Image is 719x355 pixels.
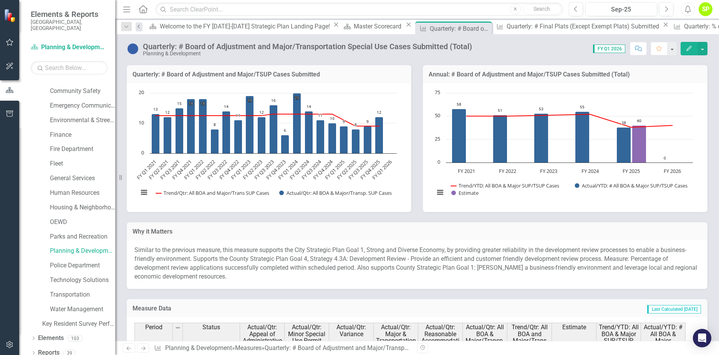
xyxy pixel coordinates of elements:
[259,109,264,115] text: 12
[171,158,193,181] text: FY Q4 2021
[375,117,383,153] path: FY Q4 2025, 12. Actual/Qtr: All BOA & Major/Transp. SUP Cases.
[133,71,406,78] h3: Quarterly: # Board of Adjustment and Major/TSUP Cases Submitted
[664,168,681,174] text: FY 2026
[4,9,17,22] img: ClearPoint Strategy
[323,158,346,181] text: FY Q1 2025
[318,113,323,118] text: 11
[202,324,220,331] span: Status
[218,158,240,181] text: FY Q4 2022
[562,324,586,331] span: Estimate
[50,116,115,125] a: Environmental & Streets Services
[539,106,543,111] text: 53
[143,42,472,51] div: Quarterly: # Board of Adjustment and Major/Transportation Special Use Cases Submitted (Total)
[494,22,661,31] a: Quarterly: # Final Plats (Except Exempt Plats) Submitted
[435,89,440,96] text: 75
[281,135,289,153] path: FY Q4 2023, 6. Actual/Qtr: All BOA & Major/Transp. SUP Cases.
[340,126,348,153] path: FY Q1 2025, 9. Actual/Qtr: All BOA & Major/Transp. SUP Cases.
[306,104,311,109] text: 14
[253,158,275,181] text: FY Q3 2023
[693,329,711,347] div: Open Intercom Messenger
[165,109,170,115] text: 12
[312,158,335,181] text: FY Q4 2024
[229,158,252,181] text: FY Q1 2023
[435,112,440,119] text: 50
[50,218,115,227] a: OEWD
[509,324,550,351] span: Trend/Qtr: All BOA and Major/Trans SUP Cases
[164,117,172,153] path: FY Q2 2021, 12. Actual/Qtr: All BOA & Major/Transp. SUP Cases.
[135,158,158,181] text: FY Q1 2021
[457,101,461,107] text: 58
[246,96,254,153] path: FY Q1 2023, 19. Actual/Qtr: All BOA & Major/Transp. SUP Cases.
[286,324,327,344] span: Actual/Qtr: Minor Special Use Permit
[523,4,561,15] button: Search
[175,325,181,331] img: 8DAGhfEEPCf229AAAAAElFTkSuQmCC
[50,131,115,139] a: Finance
[288,158,311,181] text: FY Q2 2024
[50,247,115,255] a: Planning & Development
[206,158,229,181] text: FY Q3 2022
[211,129,219,153] path: FY Q2 2022, 8. Actual/Qtr: All BOA & Major/Transp. SUP Cases.
[335,158,358,181] text: FY Q2 2025
[139,187,149,198] button: View chart menu, Chart
[68,335,83,342] div: 103
[189,101,193,106] text: 18
[159,158,182,181] text: FY Q3 2021
[154,344,411,353] div: » »
[499,168,516,174] text: FY 2022
[284,128,286,133] text: 6
[146,22,331,31] a: Welcome to the FY [DATE]-[DATE] Strategic Plan Landing Page!
[31,43,108,52] a: Planning & Development
[451,189,479,196] button: Show Estimate
[507,22,661,31] div: Quarterly: # Final Plats (Except Exempt Plats) Submitted
[352,129,360,153] path: FY Q2 2025, 8. Actual/Qtr: All BOA & Major/Transp. SUP Cases.
[293,93,301,153] path: FY Q1 2024, 20. Actual/Qtr: All BOA & Major/Transp. SUP Cases.
[50,276,115,285] a: Technology Solutions
[533,6,550,12] span: Search
[540,168,557,174] text: FY 2023
[598,324,639,351] span: Trend/YTD: All BOA & Major SUP/TSUP Cases
[177,101,182,106] text: 15
[431,89,697,204] svg: Interactive chart
[575,182,689,189] button: Show Actual/YTD: # All BOA & Major SUP/TSUP Cases
[279,189,393,196] button: Show Actual/Qtr: All BOA & Major/Transp. SUP Cases
[187,99,195,153] path: FY Q4 2021, 18. Actual/Qtr: All BOA & Major/Transp. SUP Cases.
[165,344,232,352] a: Planning & Development
[435,187,446,198] button: View chart menu, Chart
[534,113,548,163] path: FY 2023, 53. Actual/YTD: # All BOA & Major SUP/TSUP Cases.
[431,89,700,204] div: Chart. Highcharts interactive chart.
[50,290,115,299] a: Transportation
[50,145,115,154] a: Fire Department
[147,158,170,181] text: FY Q2 2021
[50,305,115,314] a: Water Management
[133,305,369,312] h3: Measure Data
[355,122,357,127] text: 8
[632,125,646,163] path: FY 2025 , 40. Estimate.
[143,51,472,56] div: Planning & Development
[575,111,590,163] path: FY 2024, 55. Actual/YTD: # All BOA & Major SUP/TSUP Cases.
[214,122,216,127] text: 8
[127,43,139,55] img: Target Pending
[38,334,64,343] a: Elements
[160,22,332,31] div: Welcome to the FY [DATE]-[DATE] Strategic Plan Landing Page!
[328,123,336,153] path: FY Q4 2024, 10. Actual/Qtr: All BOA & Major/Transp. SUP Cases.
[305,111,313,153] path: FY Q2 2024, 14. Actual/Qtr: All BOA & Major/Transp. SUP Cases.
[145,324,162,331] span: Period
[435,135,440,142] text: 25
[200,101,205,106] text: 18
[493,115,507,163] path: FY 2022, 51. Actual/YTD: # All BOA & Major SUP/TSUP Cases.
[194,158,217,181] text: FY Q2 2022
[153,106,158,112] text: 13
[265,158,287,181] text: FY Q4 2023
[593,45,625,53] span: FY Q1 2026
[420,324,461,351] span: Actual/Qtr: Reasonable Accommodation
[437,158,440,165] text: 0
[199,99,207,153] path: FY Q1 2022, 18. Actual/Qtr: All BOA & Major/Transp. SUP Cases.
[152,114,160,153] path: FY Q1 2021, 13. Actual/Qtr: All BOA & Major/Transp. SUP Cases.
[50,232,115,241] a: Parks and Recreation
[50,203,115,212] a: Housing & Neighborhood Services
[50,159,115,168] a: Fleet
[50,101,115,110] a: Emergency Communications Center
[277,158,299,181] text: FY Q1 2024
[585,2,657,16] button: Sep-25
[359,158,381,181] text: FY Q4 2025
